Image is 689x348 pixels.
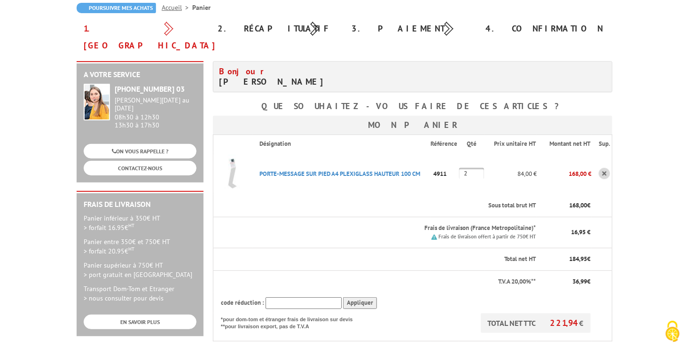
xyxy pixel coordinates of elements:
[260,224,536,233] p: Frais de livraison (France Metropolitaine)*
[77,20,211,54] div: 1. [GEOGRAPHIC_DATA]
[128,245,134,252] sup: HT
[485,166,537,182] p: 84,00 €
[115,84,185,94] strong: [PHONE_NUMBER] 03
[493,140,536,149] p: Prix unitaire HT
[459,134,485,152] th: Qté
[221,277,536,286] p: T.V.A 20,00%**
[481,313,591,333] p: TOTAL NET TTC €
[221,299,264,307] span: code réduction :
[573,277,587,285] span: 36,99
[438,233,536,240] small: Frais de livraison offert à partir de 750€ HT
[115,96,196,112] div: [PERSON_NAME][DATE] au [DATE]
[84,200,196,209] h2: Frais de Livraison
[84,144,196,158] a: ON VOUS RAPPELLE ?
[570,201,587,209] span: 168,00
[431,166,459,182] p: 4911
[84,261,196,279] p: Panier supérieur à 750€ HT
[544,201,591,210] p: €
[343,297,377,309] input: Appliquer
[213,155,251,192] img: PORTE-MESSAGE SUR PIED A4 PLEXIGLASS HAUTEUR 100 CM
[115,96,196,129] div: 08h30 à 12h30 13h30 à 17h30
[572,228,591,236] span: 16,95 €
[84,315,196,329] a: EN SAVOIR PLUS
[592,134,612,152] th: Sup.
[211,20,344,37] div: 2. Récapitulatif
[544,255,591,264] p: €
[570,255,587,263] span: 184,95
[84,270,192,279] span: > port gratuit en [GEOGRAPHIC_DATA]
[344,20,478,37] div: 3. Paiement
[221,313,362,331] p: *pour dom-tom et étranger frais de livraison sur devis **pour livraison export, pas de T.V.A
[656,316,689,348] button: Cookies (fenêtre modale)
[537,166,592,182] p: 168,00 €
[84,294,164,302] span: > nous consulter pour devis
[77,3,156,13] a: Poursuivre mes achats
[84,214,196,232] p: Panier inférieur à 350€ HT
[128,222,134,229] sup: HT
[84,161,196,175] a: CONTACTEZ-NOUS
[192,3,211,12] li: Panier
[262,101,564,111] b: Que souhaitez-vous faire de ces articles ?
[478,20,612,37] div: 4. Confirmation
[544,140,591,149] p: Montant net HT
[84,84,110,120] img: widget-service.jpg
[252,195,537,217] th: Sous total brut HT
[550,317,579,328] span: 221,94
[431,234,437,240] img: picto.png
[84,247,134,255] span: > forfait 20.95€
[162,3,192,12] a: Accueil
[661,320,684,343] img: Cookies (fenêtre modale)
[84,223,134,232] span: > forfait 16.95€
[252,134,431,152] th: Désignation
[431,140,458,149] p: Référence
[84,71,196,79] h2: A votre service
[221,255,536,264] p: Total net HT
[213,116,612,134] h3: Mon panier
[84,284,196,303] p: Transport Dom-Tom et Etranger
[544,277,591,286] p: €
[260,170,421,178] a: PORTE-MESSAGE SUR PIED A4 PLEXIGLASS HAUTEUR 100 CM
[84,237,196,256] p: Panier entre 350€ et 750€ HT
[219,66,406,87] h4: [PERSON_NAME]
[219,66,269,77] span: Bonjour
